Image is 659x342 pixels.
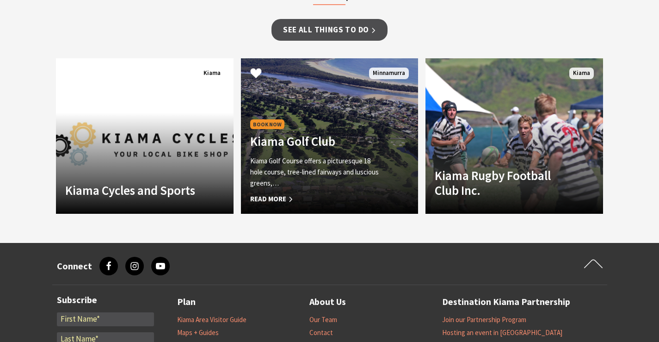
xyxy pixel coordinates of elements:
a: Plan [177,294,196,310]
span: Kiama [569,68,594,79]
h4: Kiama Cycles and Sports [65,183,197,198]
a: Destination Kiama Partnership [442,294,570,310]
a: Another Image Used Kiama Rugby Football Club Inc. Kiama [425,58,603,214]
button: Click to Favourite Kiama Golf Club [241,58,271,90]
a: Join our Partnership Program [442,315,526,324]
input: First Name* [57,312,154,326]
h3: Connect [57,261,92,272]
a: Maps + Guides [177,328,219,337]
span: Minnamurra [369,68,409,79]
span: Read More [250,193,382,205]
span: Book Now [250,119,284,129]
a: Contact [309,328,333,337]
p: Kiama Golf Course offers a picturesque 18 hole course, tree-lined fairways and luscious greens,… [250,155,382,189]
a: Hosting an event in [GEOGRAPHIC_DATA] [442,328,562,337]
span: Kiama [200,68,224,79]
a: Another Image Used Book Now Kiama Golf Club Kiama Golf Course offers a picturesque 18 hole course... [241,58,419,214]
a: Our Team [309,315,337,324]
a: Kiama Area Visitor Guide [177,315,246,324]
h4: Kiama Rugby Football Club Inc. [435,168,567,198]
h3: Subscribe [57,294,154,305]
a: See all Things To Do [271,19,388,41]
a: About Us [309,294,346,310]
h4: Kiama Golf Club [250,134,382,149]
a: Another Image Used Kiama Cycles and Sports Kiama [56,58,234,214]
